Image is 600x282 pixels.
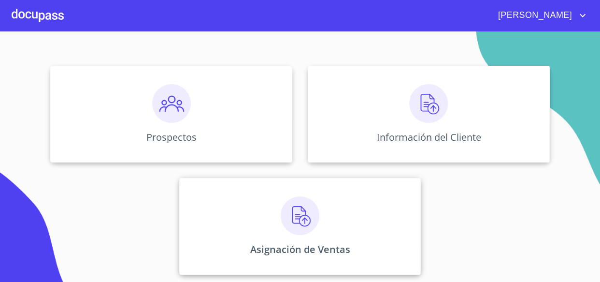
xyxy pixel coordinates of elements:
[491,8,577,23] span: [PERSON_NAME]
[376,131,481,144] p: Información del Cliente
[409,84,448,123] img: carga.png
[281,196,319,235] img: carga.png
[146,131,197,144] p: Prospectos
[250,243,350,256] p: Asignación de Ventas
[152,84,191,123] img: prospectos.png
[491,8,588,23] button: account of current user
